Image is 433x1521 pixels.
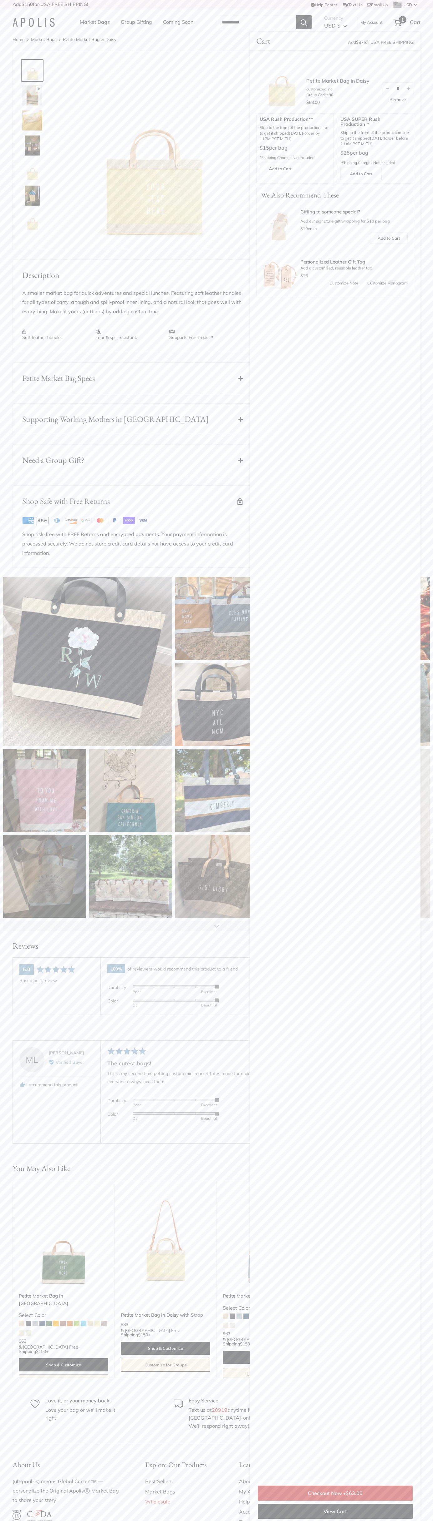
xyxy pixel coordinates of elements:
p: Easy Service [189,1397,259,1405]
button: USD $ [324,21,347,31]
h2: You May Also Like [13,1162,70,1175]
p: per bag [260,143,330,162]
img: Petite Market Bag in Daisy [22,85,42,105]
span: *Shipping Charges Not Included [260,155,314,160]
span: $63.00 [346,1490,363,1496]
span: $150 [36,1349,46,1354]
button: Petite Market Bag Specs [13,363,252,394]
span: $63 [223,1331,230,1336]
a: Customize for Groups [19,1375,108,1388]
span: 1 [399,16,406,23]
a: Coming Soon [163,18,193,27]
a: Add to Cart [370,233,408,244]
span: $150 [138,1332,148,1338]
a: Petite Market Bag in Daisy [21,159,43,182]
img: Petite Market Bag in Cool Gray [223,1196,312,1286]
a: Gifting to someone special? [300,209,408,214]
button: About Us [13,1459,123,1471]
span: $10 [300,226,308,231]
a: Customize Note [329,279,358,287]
div: Excellent [175,990,217,994]
img: Petite Market Bag in Daisy [62,60,242,240]
a: 20919 [212,1407,227,1413]
span: USD $ [324,22,340,29]
img: Petite Market Bag in Daisy [22,161,42,181]
input: Search... [217,15,296,29]
div: Poor [133,990,175,994]
span: Cart [410,19,420,25]
table: Product attribute rating averages [107,981,217,1008]
div: ML [19,1047,44,1072]
div: Dull [133,1117,175,1120]
span: $16 [300,273,308,278]
span: Skip to the front of the production line to get it shipped (order before 11AM PST M-TH). [340,130,411,147]
a: Add to Cart [340,167,382,180]
p: We Also Recommend These [257,187,343,203]
a: Petite Market Bag in Daisy [21,84,43,107]
span: & [GEOGRAPHIC_DATA] Free Shipping + [121,1328,210,1337]
p: per bag [340,148,411,167]
span: $87 [356,39,364,45]
a: Petite Market Bag in Daisy [21,209,43,232]
th: Durability [107,1094,133,1108]
a: description_Make it yours with custom printed text.description_Take it anywhere with easy-grip ha... [19,1196,108,1286]
p: Shop risk-free with FREE Returns and encrypted payments. Your payment information is processed se... [22,530,243,558]
span: *Shipping Charges Not Included [340,160,395,165]
div: Verified Buyer [49,1059,94,1066]
button: Learn More [239,1459,311,1471]
th: Color [107,1108,133,1121]
p: Supports Fair Trade™ [169,329,237,340]
p: Tear & spill resistant. [96,329,163,340]
span: $63.00 [306,100,320,105]
a: Customize for Groups [223,1367,312,1381]
div: Add a customized, reusable leather tag. [300,259,408,279]
a: My Account [360,18,383,26]
span: Add for USA FREE SHIPPING! [348,39,414,45]
p: This is my second time getting custom mini market totes made for a birthday girls trip. They are ... [107,1070,414,1085]
a: Add to Cart [260,162,301,175]
span: Supporting Working Mothers in [GEOGRAPHIC_DATA] [22,413,209,425]
span: each [300,226,317,231]
span: About Us [13,1460,40,1469]
img: Petite Market Bag in Daisy [22,186,42,206]
a: Customize for Groups [121,1358,210,1372]
a: Group Gifting [121,18,152,27]
p: Soft leather handle. [22,329,89,340]
a: Checkout Now •$63.00 [258,1486,413,1501]
a: Email Us [367,2,388,7]
nav: Breadcrumb [13,35,116,44]
button: Increase quantity by 1 [403,83,414,94]
span: [PERSON_NAME] [49,1050,84,1056]
a: Shop & Customize [19,1358,108,1371]
b: [DATE] [289,131,303,136]
a: Petite Market Bag in [GEOGRAPHIC_DATA] [19,1292,108,1307]
td: Durability [107,981,133,995]
img: Apolis [13,18,55,27]
span: $15 [260,145,269,151]
button: Decrease quantity by 1 [382,83,393,94]
button: Need a Group Gift? [13,445,252,476]
li: Group Code: 90 [306,92,369,98]
img: Petite Market Bag in Daisy with Strap [121,1196,210,1286]
img: Petite Market Bag in Daisy [22,211,42,231]
h2: Description [22,269,243,281]
div: Excellent [175,1103,217,1107]
a: Market Bags [31,37,57,42]
span: Petite Market Bag in Daisy [63,37,116,42]
div: Beautiful [175,1117,217,1120]
span: Need a Group Gift? [22,454,84,466]
span: Currency [324,14,347,23]
p: Love it, or your money back. [45,1397,116,1405]
a: Help Center [311,2,337,7]
a: Petite Market Bag in Daisy with Strap [121,1311,210,1319]
a: Help Center [239,1497,311,1507]
a: Shop & Customize [223,1351,312,1364]
span: $83 [121,1322,128,1327]
span: USA Rush Production™ [260,117,330,122]
a: About Us [239,1476,311,1486]
img: Luggage Tag [263,256,297,291]
span: & [GEOGRAPHIC_DATA] Free Shipping + [19,1345,108,1354]
a: Remove [390,97,406,102]
a: Shop & Customize [121,1342,210,1355]
a: Wholesale [145,1497,217,1507]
